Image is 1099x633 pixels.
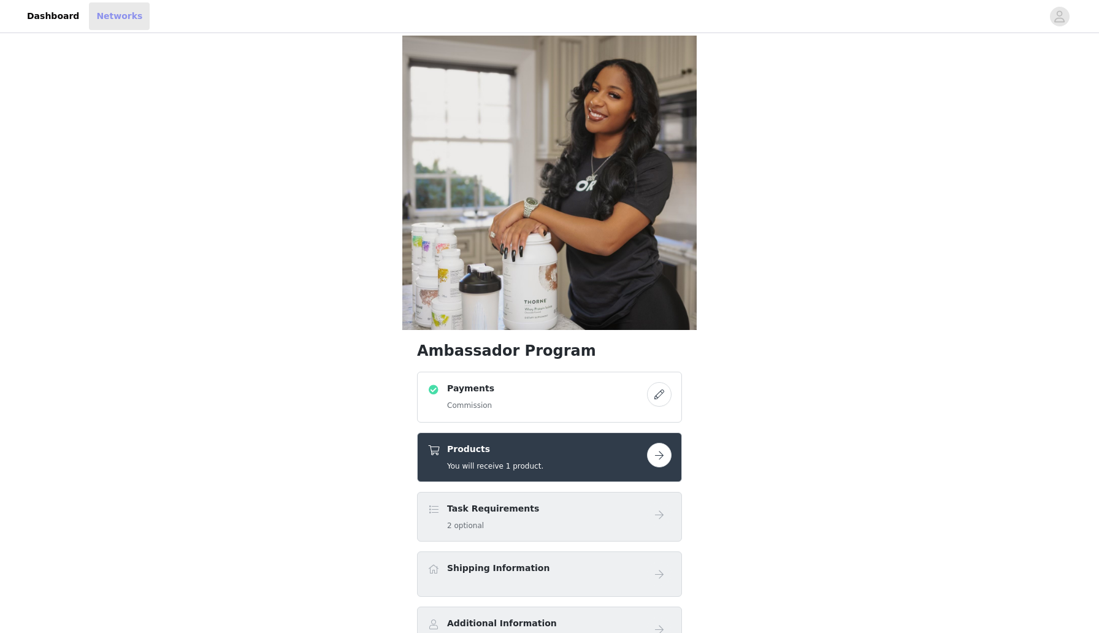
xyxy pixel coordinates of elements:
[447,443,543,456] h4: Products
[417,551,682,597] div: Shipping Information
[1054,7,1065,26] div: avatar
[20,2,86,30] a: Dashboard
[447,520,539,531] h5: 2 optional
[447,617,557,630] h4: Additional Information
[417,340,682,362] h1: Ambassador Program
[89,2,150,30] a: Networks
[447,562,549,575] h4: Shipping Information
[417,372,682,423] div: Payments
[447,502,539,515] h4: Task Requirements
[417,432,682,482] div: Products
[417,492,682,542] div: Task Requirements
[402,36,697,330] img: campaign image
[447,382,494,395] h4: Payments
[447,400,494,411] h5: Commission
[447,461,543,472] h5: You will receive 1 product.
